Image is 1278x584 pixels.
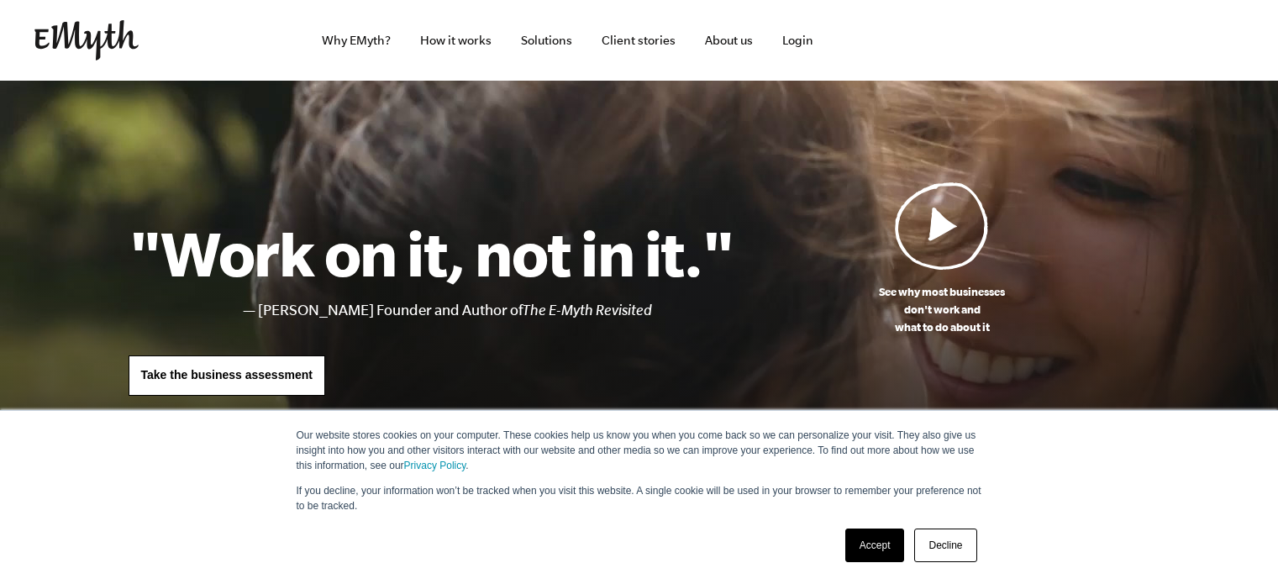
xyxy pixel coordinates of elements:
[297,428,982,473] p: Our website stores cookies on your computer. These cookies help us know you when you come back so...
[129,216,734,290] h1: "Work on it, not in it."
[895,182,989,270] img: Play Video
[734,182,1150,336] a: See why most businessesdon't work andwhat to do about it
[258,298,734,323] li: [PERSON_NAME] Founder and Author of
[129,355,325,396] a: Take the business assessment
[914,529,976,562] a: Decline
[523,302,652,318] i: The E-Myth Revisited
[34,20,139,61] img: EMyth
[404,460,466,471] a: Privacy Policy
[297,483,982,513] p: If you decline, your information won’t be tracked when you visit this website. A single cookie wi...
[141,368,313,381] span: Take the business assessment
[1068,22,1244,59] iframe: Embedded CTA
[734,283,1150,336] p: See why most businesses don't work and what to do about it
[883,22,1060,59] iframe: Embedded CTA
[845,529,905,562] a: Accept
